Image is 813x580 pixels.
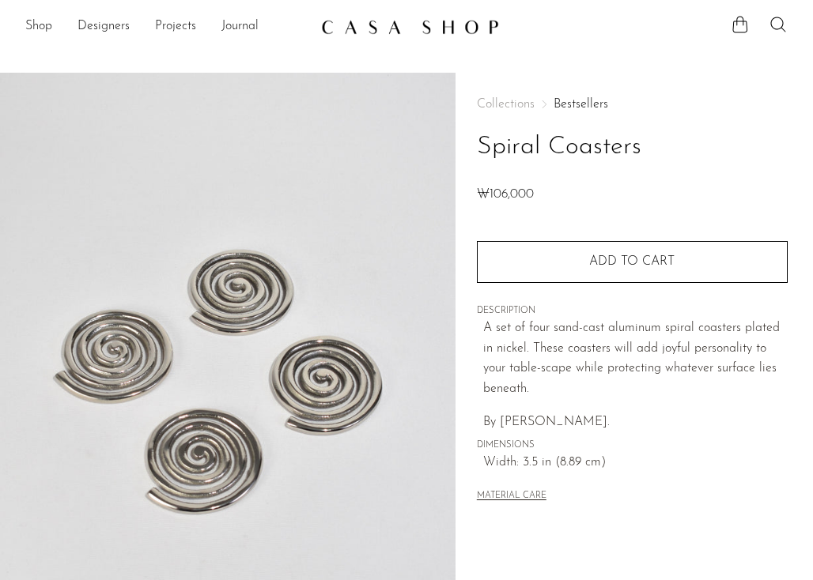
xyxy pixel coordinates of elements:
a: Journal [221,17,259,37]
span: Collections [477,98,535,111]
button: MATERIAL CARE [477,491,546,503]
h1: Spiral Coasters [477,127,788,168]
span: Width: 3.5 in (8.89 cm) [483,453,788,473]
nav: Breadcrumbs [477,98,788,111]
a: Shop [25,17,52,37]
nav: Desktop navigation [25,13,308,40]
span: DIMENSIONS [477,439,788,453]
span: By [PERSON_NAME]. [483,416,610,428]
a: Projects [155,17,196,37]
button: Add to cart [477,241,788,282]
a: Bestsellers [554,98,608,111]
span: Add to cart [589,255,675,268]
ul: NEW HEADER MENU [25,13,308,40]
a: Designers [78,17,130,37]
span: A set of four sand-cast aluminum spiral coasters plated in nickel. These coasters will add joyful... [483,322,780,395]
span: ₩106,000 [477,188,534,201]
span: DESCRIPTION [477,304,788,318]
